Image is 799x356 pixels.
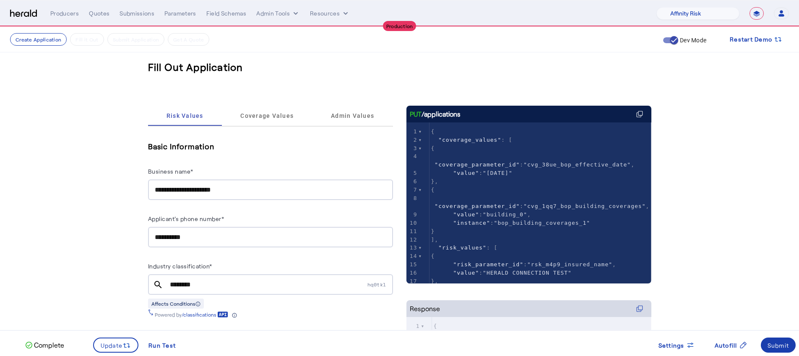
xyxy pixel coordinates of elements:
a: /classifications [182,311,228,318]
span: Coverage Values [240,113,294,119]
h5: Basic Information [148,140,393,153]
div: 13 [406,244,419,252]
span: { [431,128,435,135]
span: "value" [453,170,479,176]
span: : [431,170,513,176]
div: 1 [406,322,421,330]
span: "rsk_m4p9_insured_name" [527,261,612,268]
span: "risk_values" [438,244,487,251]
label: Applicant's phone number* [148,215,224,222]
button: internal dropdown menu [256,9,300,18]
div: 4 [406,152,419,161]
span: "[DATE]" [483,170,513,176]
button: Create Application [10,33,67,46]
span: "coverage_parameter_id" [435,161,520,168]
label: Dev Mode [678,36,706,44]
span: "HERALD CONNECTION TEST" [483,270,572,276]
span: "bop_building_coverages_1" [494,220,591,226]
span: Restart Demo [730,34,772,44]
span: "risk_parameter_id" [453,261,523,268]
span: { [434,323,437,329]
label: Industry classification* [148,262,212,270]
span: Admin Values [331,113,374,119]
span: PUT [410,109,422,119]
div: 2 [406,136,419,144]
span: : [431,270,572,276]
span: : , [431,153,635,168]
span: "instance" [453,220,490,226]
div: 8 [406,194,419,203]
span: Update [101,341,123,350]
div: Production [383,21,416,31]
div: 12 [406,236,419,244]
div: 6 [406,177,419,186]
div: 14 [406,252,419,260]
span: : [ [431,244,498,251]
img: Herald Logo [10,10,37,18]
button: Update [93,338,139,353]
span: { [431,253,435,259]
button: Submit [761,338,796,353]
div: 17 [406,277,419,286]
div: 3 [406,144,419,153]
span: } [431,228,435,234]
span: }, [431,278,439,284]
span: "cvg_1qq7_bop_building_coverages" [523,203,645,209]
span: hq0tkl [367,281,393,288]
div: 15 [406,260,419,269]
span: "building_0" [483,211,527,218]
span: : , [431,261,616,268]
div: 1 [406,127,419,136]
button: Settings [652,338,701,353]
span: : [431,220,591,226]
button: Submit Application [107,33,164,46]
button: Autofill [708,338,754,353]
span: { [431,145,435,151]
div: Submit [768,341,789,350]
span: : , [431,211,531,218]
span: Risk Values [167,113,203,119]
span: "value" [453,211,479,218]
button: Fill it Out [70,33,104,46]
button: Get A Quote [168,33,209,46]
button: Resources dropdown menu [310,9,350,18]
h3: Fill Out Application [148,60,243,74]
div: 5 [406,169,419,177]
span: : , [431,195,650,210]
div: 16 [406,269,419,277]
span: Autofill [715,341,737,350]
span: }, [431,178,439,184]
div: Parameters [164,9,196,18]
span: { [431,187,435,193]
div: Submissions [120,9,154,18]
span: "coverage_parameter_id" [435,203,520,209]
div: Powered by [155,311,237,318]
div: Field Schemas [206,9,247,18]
div: Affects Conditions [148,299,204,309]
div: 9 [406,210,419,219]
button: Restart Demo [723,32,789,47]
span: "cvg_38ue_bop_effective_date" [523,161,631,168]
div: Producers [50,9,79,18]
div: Run Test [148,341,176,350]
div: /applications [410,109,461,119]
div: 10 [406,219,419,227]
div: Quotes [89,9,109,18]
label: Business name* [148,168,193,175]
div: 7 [406,186,419,194]
span: ], [431,236,439,243]
div: Response [410,304,440,314]
span: "value" [453,270,479,276]
mat-icon: search [148,280,168,290]
span: Settings [658,341,684,350]
p: Complete [32,340,64,350]
span: "coverage_values" [438,137,501,143]
button: Run Test [142,338,182,353]
div: 11 [406,227,419,236]
span: : [ [431,137,513,143]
